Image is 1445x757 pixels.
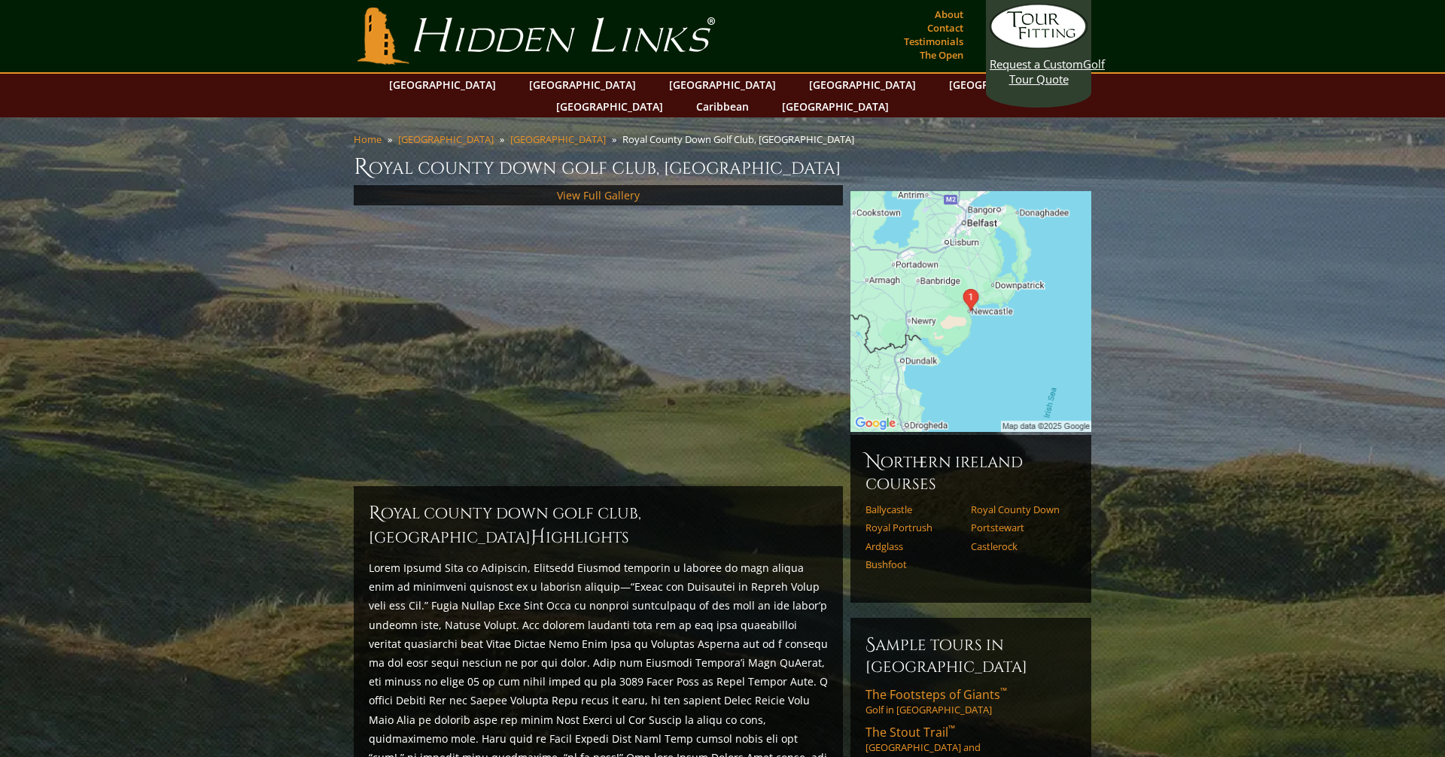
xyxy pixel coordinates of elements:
[865,633,1076,677] h6: Sample Tours in [GEOGRAPHIC_DATA]
[865,503,961,515] a: Ballycastle
[971,503,1066,515] a: Royal County Down
[900,31,967,52] a: Testimonials
[510,132,606,146] a: [GEOGRAPHIC_DATA]
[531,525,546,549] span: H
[369,501,828,549] h2: Royal County Down Golf Club, [GEOGRAPHIC_DATA] ighlights
[865,450,1076,494] h6: Northern Ireland Courses
[850,191,1091,432] img: Google Map of Royal County Down Golf Club, Golf Links Road, Newcastle, Northern Ireland, United K...
[398,132,494,146] a: [GEOGRAPHIC_DATA]
[865,686,1076,716] a: The Footsteps of Giants™Golf in [GEOGRAPHIC_DATA]
[971,521,1066,534] a: Portstewart
[557,188,640,202] a: View Full Gallery
[689,96,756,117] a: Caribbean
[865,521,961,534] a: Royal Portrush
[865,540,961,552] a: Ardglass
[865,558,961,570] a: Bushfoot
[802,74,923,96] a: [GEOGRAPHIC_DATA]
[662,74,783,96] a: [GEOGRAPHIC_DATA]
[923,17,967,38] a: Contact
[948,722,955,735] sup: ™
[522,74,643,96] a: [GEOGRAPHIC_DATA]
[865,686,1007,703] span: The Footsteps of Giants
[354,152,1091,182] h1: Royal County Down Golf Club, [GEOGRAPHIC_DATA]
[990,56,1083,71] span: Request a Custom
[916,44,967,65] a: The Open
[942,74,1063,96] a: [GEOGRAPHIC_DATA]
[382,74,503,96] a: [GEOGRAPHIC_DATA]
[865,724,955,740] span: The Stout Trail
[1000,685,1007,698] sup: ™
[774,96,896,117] a: [GEOGRAPHIC_DATA]
[549,96,671,117] a: [GEOGRAPHIC_DATA]
[354,132,382,146] a: Home
[990,4,1088,87] a: Request a CustomGolf Tour Quote
[971,540,1066,552] a: Castlerock
[622,132,860,146] li: Royal County Down Golf Club, [GEOGRAPHIC_DATA]
[931,4,967,25] a: About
